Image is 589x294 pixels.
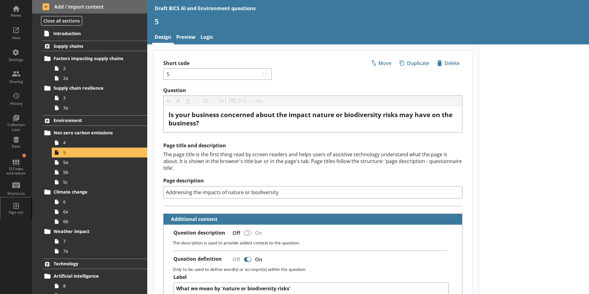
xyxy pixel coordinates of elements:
a: Supply chain resilience [42,83,147,93]
span: 4 [63,140,132,145]
a: Weather impact [42,227,147,236]
a: 4 [52,138,147,148]
label: Page description [163,178,462,184]
span: Supply chains [54,43,129,49]
a: Design [152,31,174,44]
label: Question [163,87,462,94]
div: Sign out [5,210,27,215]
span: 6a [63,209,132,214]
div: Off [228,227,243,238]
p: The description is used to provide added context to the question. [173,240,457,246]
a: 8 [52,281,147,291]
span: 5c [63,179,132,185]
button: Close all sections [41,16,82,26]
label: Label [173,274,449,280]
div: Data [5,144,27,149]
a: 6b [52,217,147,227]
span: Add / import content [43,3,137,10]
a: Artificial intelligence [42,271,147,281]
li: Weather impact77a [45,227,147,256]
span: Technology [54,261,129,267]
div: Home [5,13,27,18]
span: Introduction [53,31,129,36]
a: 3a [52,103,147,113]
a: 5c [52,177,147,187]
span: 2 [63,65,132,71]
span: Weather impact [54,228,129,234]
span: 2a [63,75,132,81]
a: 3 [52,93,147,103]
a: 5 [52,148,147,157]
a: Net-zero carbon emissions [42,128,147,138]
a: Climate change [42,187,147,197]
div: Settings [5,57,27,62]
div: Sharing [5,79,27,84]
div: On [253,227,267,238]
span: Supply chain resilience [54,85,129,91]
span: Net-zero carbon emissions [54,130,129,136]
a: 2a [52,73,147,83]
a: Supply chains [42,41,147,51]
a: 2 [52,63,147,73]
span: Climate change [54,189,129,195]
li: Net-zero carbon emissions455a5b5c [45,128,147,187]
a: 6a [52,207,147,217]
a: 7 [52,236,147,246]
li: Supply chainsFactors impacting supply chains22aSupply chain resilience33a [32,41,147,112]
span: 23 [261,71,269,77]
a: Introduction [42,28,147,38]
div: The page title is the first thing read by screen readers and helps users of assistive technology ... [163,151,462,171]
a: Preview [174,31,198,44]
a: Environment [42,115,147,126]
div: Q Codes and values [5,167,27,176]
button: Delete [434,58,462,68]
button: Duplicate [397,58,432,68]
a: 6 [52,197,147,207]
label: Question definition [173,256,222,262]
div: View [5,35,27,40]
span: Delete [435,58,462,68]
div: History [5,101,27,106]
label: Question description [173,230,225,236]
li: Factors impacting supply chains22a [45,54,147,83]
div: Collection Lists [5,122,27,132]
button: Move [368,58,394,68]
p: Only to be used to define word(s) or acronym(s) within the question. [173,266,457,272]
span: Environment [54,117,129,123]
span: Factors impacting supply chains [54,55,129,61]
div: Question [169,111,457,127]
a: Technology [42,259,147,269]
div: Off [228,254,243,265]
h1: 5 [155,17,582,26]
span: 6b [63,218,132,224]
span: 3a [63,105,132,111]
li: EnvironmentNet-zero carbon emissions455a5b5cClimate change66a6bWeather impact77a [32,115,147,256]
span: 5 [63,149,132,155]
span: 6 [63,199,132,205]
a: 5b [52,167,147,177]
span: 3 [63,95,132,101]
li: Supply chain resilience33a [45,83,147,113]
span: 7 [63,238,132,244]
div: Shortcuts [5,191,27,196]
span: Is your business concerned about the impact nature or biodiversity risks may have on the business? [169,110,454,127]
li: Climate change66a6b [45,187,147,227]
span: 5b [63,169,132,175]
span: Artificial intelligence [54,273,129,279]
a: Logic [198,31,216,44]
a: 7a [52,246,147,256]
div: On [253,254,267,265]
span: 8 [63,283,132,289]
label: Short code [163,60,313,67]
h2: Page title and description [163,142,462,149]
a: 5a [52,157,147,167]
a: Factors impacting supply chains [42,54,147,63]
span: 5a [63,159,132,165]
button: Additional content [166,214,219,225]
span: 7a [63,248,132,254]
div: Draft BICS AI and Environment questions [155,5,256,12]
